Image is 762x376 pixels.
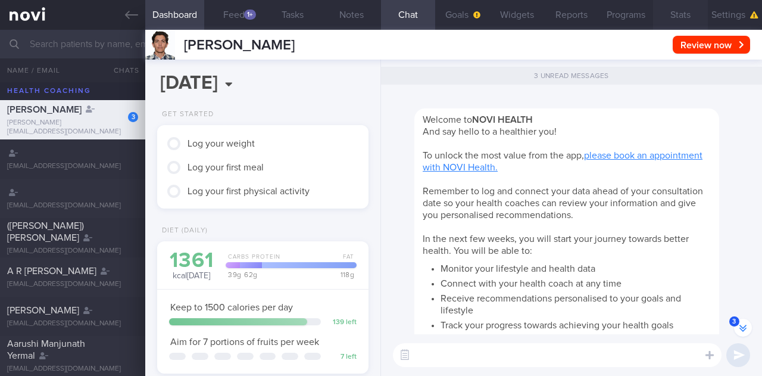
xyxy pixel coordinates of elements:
div: [EMAIL_ADDRESS][DOMAIN_NAME] [7,247,138,256]
div: kcal [DATE] [169,250,214,282]
li: Receive recommendations personalised to your goals and lifestyle [441,290,711,316]
span: ([PERSON_NAME]) [PERSON_NAME] [7,221,84,243]
span: [PERSON_NAME] [7,105,82,114]
strong: NOVI HEALTH [472,115,533,125]
div: 3 [128,112,138,122]
div: 118 g [258,271,357,278]
div: [PERSON_NAME][EMAIL_ADDRESS][DOMAIN_NAME] [7,119,138,136]
span: To unlock the most value from the app, [423,151,702,172]
div: Fat [278,253,357,268]
div: 1+ [244,10,256,20]
div: Protein [247,253,282,268]
button: 3 [734,319,752,337]
div: 39 g [222,271,239,278]
li: Track your progress towards achieving your health goals [441,316,711,331]
div: 7 left [327,353,357,362]
div: Get Started [157,110,214,119]
div: 139 left [327,318,357,327]
span: And say hello to a healthier you! [423,127,557,136]
span: Remember to log and connect your data ahead of your consultation date so your health coaches can ... [423,187,703,220]
span: [PERSON_NAME] [184,38,295,52]
span: Aarushi Manjunath Yermal [7,339,85,361]
span: Aim for 7 portions of fruits per week [170,337,319,347]
span: 3 [729,316,739,327]
span: A R [PERSON_NAME] [7,266,96,276]
span: [PERSON_NAME] [7,306,79,315]
div: [EMAIL_ADDRESS][DOMAIN_NAME] [7,201,138,210]
button: Review now [673,36,750,54]
div: [EMAIL_ADDRESS][DOMAIN_NAME] [7,280,138,289]
li: Monitor your lifestyle and health data [441,260,711,275]
div: 1361 [169,250,214,271]
div: [EMAIL_ADDRESS][DOMAIN_NAME] [7,365,138,374]
div: [EMAIL_ADDRESS][DOMAIN_NAME] [7,162,138,171]
div: Carbs [222,253,251,268]
button: Chats [98,58,145,82]
div: [EMAIL_ADDRESS][DOMAIN_NAME] [7,319,138,328]
span: In the next few weeks, you will start your journey towards better health. You will be able to: [423,234,689,256]
span: Welcome to [423,115,533,125]
li: Connect with your health coach at any time [441,275,711,290]
div: 62 g [236,271,262,278]
div: Diet (Daily) [157,226,208,235]
span: Keep to 1500 calories per day [170,303,293,312]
